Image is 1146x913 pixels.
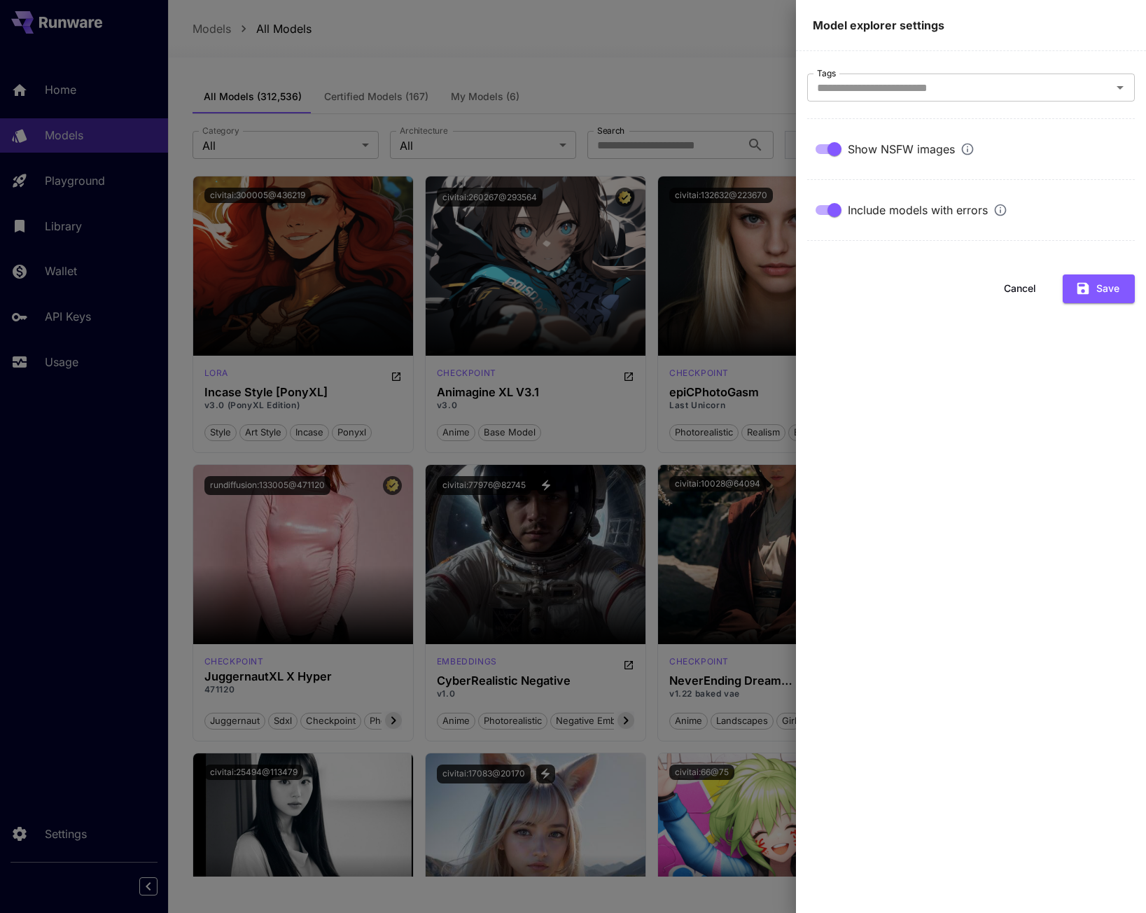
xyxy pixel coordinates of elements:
button: Cancel [988,274,1051,303]
div: Show NSFW images [848,141,974,158]
label: Tags [817,67,836,79]
button: Save [1063,274,1135,303]
button: Open [1110,78,1130,97]
svg: This option will display nsfw images [960,142,974,156]
div: Include models with errors [848,202,1007,218]
svg: This option will show up models that might be broken [993,203,1007,217]
p: Model explorer settings [813,17,1129,34]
